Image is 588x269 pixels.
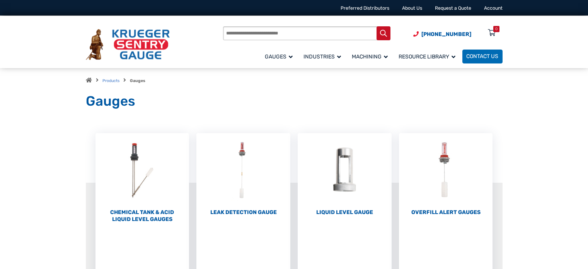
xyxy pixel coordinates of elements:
span: Industries [303,53,341,60]
a: Request a Quote [435,5,471,11]
a: Contact Us [462,50,503,63]
span: Gauges [265,53,293,60]
img: Leak Detection Gauge [196,133,290,208]
span: Contact Us [466,53,498,60]
span: Resource Library [399,53,455,60]
span: Machining [352,53,388,60]
strong: Gauges [130,78,145,83]
a: About Us [402,5,422,11]
h2: Chemical Tank & Acid Liquid Level Gauges [95,209,189,223]
img: Liquid Level Gauge [298,133,392,208]
h1: Gauges [86,93,503,110]
img: Chemical Tank & Acid Liquid Level Gauges [95,133,189,208]
a: Phone Number (920) 434-8860 [413,30,471,38]
a: Machining [348,48,395,64]
img: Overfill Alert Gauges [399,133,493,208]
a: Visit product category Leak Detection Gauge [196,133,290,216]
div: 0 [495,26,498,32]
a: Visit product category Chemical Tank & Acid Liquid Level Gauges [95,133,189,223]
a: Industries [300,48,348,64]
a: Preferred Distributors [341,5,389,11]
span: [PHONE_NUMBER] [421,31,471,38]
h2: Leak Detection Gauge [196,209,290,216]
a: Visit product category Liquid Level Gauge [298,133,392,216]
h2: Overfill Alert Gauges [399,209,493,216]
a: Visit product category Overfill Alert Gauges [399,133,493,216]
img: Krueger Sentry Gauge [86,29,170,60]
a: Resource Library [395,48,462,64]
h2: Liquid Level Gauge [298,209,392,216]
a: Gauges [261,48,300,64]
a: Products [102,78,119,83]
a: Account [484,5,503,11]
